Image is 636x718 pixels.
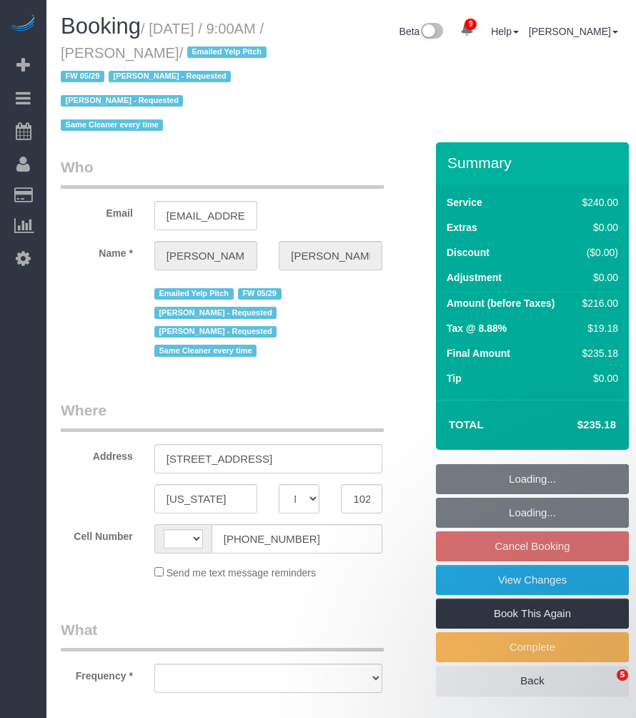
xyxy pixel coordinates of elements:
label: Frequency * [50,664,144,683]
input: Email [154,201,257,230]
input: First Name [154,241,257,270]
label: Extras [447,220,477,235]
input: Last Name [279,241,382,270]
span: [PERSON_NAME] - Requested [109,71,231,82]
span: 5 [617,669,628,681]
legend: Who [61,157,384,189]
a: [PERSON_NAME] [529,26,618,37]
label: Address [50,444,144,463]
span: [PERSON_NAME] - Requested [154,307,277,318]
a: Beta [399,26,444,37]
strong: Total [449,418,484,431]
div: $0.00 [577,270,618,285]
a: 9 [453,14,481,46]
label: Final Amount [447,346,510,360]
iframe: Intercom live chat [587,669,622,704]
div: $19.18 [577,321,618,335]
label: Tax @ 8.88% [447,321,507,335]
span: Same Cleaner every time [61,119,163,131]
small: / [DATE] / 9:00AM / [PERSON_NAME] [61,21,271,134]
label: Name * [50,241,144,260]
div: $0.00 [577,371,618,385]
span: 9 [464,19,477,30]
div: ($0.00) [577,245,618,260]
span: Emailed Yelp Pitch [187,46,267,58]
span: Send me text message reminders [167,567,316,579]
div: $0.00 [577,220,618,235]
a: View Changes [436,565,629,595]
legend: What [61,619,384,651]
label: Cell Number [50,524,144,544]
label: Service [447,195,482,210]
img: New interface [419,23,443,41]
span: FW 05/29 [61,71,104,82]
h4: $235.18 [535,419,616,431]
span: [PERSON_NAME] - Requested [154,326,277,338]
input: Cell Number [212,524,382,554]
label: Adjustment [447,270,502,285]
span: Same Cleaner every time [154,345,257,356]
label: Email [50,201,144,220]
input: City [154,484,257,513]
span: FW 05/29 [238,288,282,300]
span: Emailed Yelp Pitch [154,288,234,300]
div: $240.00 [577,195,618,210]
div: $216.00 [577,296,618,310]
div: $235.18 [577,346,618,360]
a: Back [436,666,629,696]
legend: Where [61,400,384,432]
input: Zip Code [341,484,382,513]
label: Amount (before Taxes) [447,296,555,310]
span: [PERSON_NAME] - Requested [61,95,183,107]
a: Help [491,26,519,37]
label: Discount [447,245,490,260]
h3: Summary [447,154,622,171]
label: Tip [447,371,462,385]
img: Automaid Logo [9,14,37,34]
span: Booking [61,14,141,39]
